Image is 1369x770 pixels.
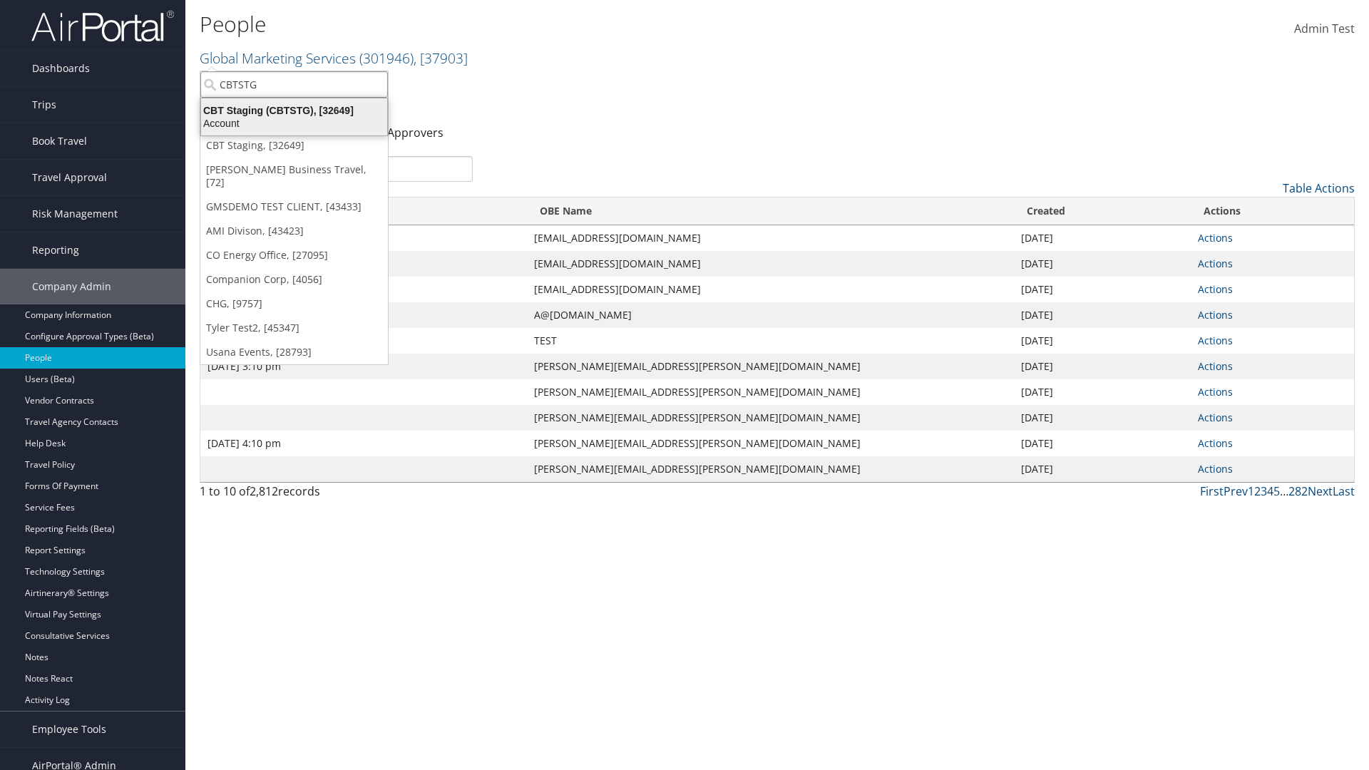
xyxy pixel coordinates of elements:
a: Actions [1198,462,1233,476]
a: Actions [1198,436,1233,450]
a: CBT Staging, [32649] [200,133,388,158]
a: Approvers [387,125,443,140]
a: GMSDEMO TEST CLIENT, [43433] [200,195,388,219]
a: CHG, [9757] [200,292,388,316]
td: [DATE] [1014,456,1191,482]
td: [PERSON_NAME][EMAIL_ADDRESS][PERSON_NAME][DOMAIN_NAME] [527,379,1015,405]
a: Tyler Test2, [45347] [200,316,388,340]
a: Actions [1198,385,1233,399]
span: Employee Tools [32,712,106,747]
span: Book Travel [32,123,87,159]
a: Actions [1198,282,1233,296]
a: 5 [1273,483,1280,499]
td: A@[DOMAIN_NAME] [527,302,1015,328]
div: 1 to 10 of records [200,483,473,507]
img: airportal-logo.png [31,9,174,43]
a: First [1200,483,1224,499]
td: [DATE] [1014,277,1191,302]
a: 3 [1261,483,1267,499]
td: [EMAIL_ADDRESS][DOMAIN_NAME] [527,225,1015,251]
td: [DATE] [1014,405,1191,431]
span: Risk Management [32,196,118,232]
th: Actions [1191,197,1354,225]
div: CBT Staging (CBTSTG), [32649] [193,104,396,117]
td: [PERSON_NAME][EMAIL_ADDRESS][PERSON_NAME][DOMAIN_NAME] [527,354,1015,379]
td: [DATE] 3:10 pm [200,354,527,379]
td: [DATE] [1014,251,1191,277]
span: 2,812 [250,483,278,499]
a: Admin Test [1294,7,1355,51]
span: Company Admin [32,269,111,304]
a: Actions [1198,334,1233,347]
a: 1 [1248,483,1254,499]
span: Trips [32,87,56,123]
a: Next [1308,483,1333,499]
h1: People [200,9,970,39]
span: ( 301946 ) [359,48,414,68]
td: [PERSON_NAME][EMAIL_ADDRESS][PERSON_NAME][DOMAIN_NAME] [527,405,1015,431]
td: [EMAIL_ADDRESS][DOMAIN_NAME] [527,251,1015,277]
td: [DATE] 4:10 pm [200,431,527,456]
td: [DATE] [1014,302,1191,328]
a: 2 [1254,483,1261,499]
td: [PERSON_NAME][EMAIL_ADDRESS][PERSON_NAME][DOMAIN_NAME] [527,431,1015,456]
td: TEST [527,328,1015,354]
a: [PERSON_NAME] Business Travel, [72] [200,158,388,195]
span: , [ 37903 ] [414,48,468,68]
a: Last [1333,483,1355,499]
td: [DATE] [1014,225,1191,251]
td: [DATE] [1014,354,1191,379]
a: Table Actions [1283,180,1355,196]
th: OBE Name: activate to sort column ascending [527,197,1015,225]
a: Prev [1224,483,1248,499]
td: [PERSON_NAME][EMAIL_ADDRESS][PERSON_NAME][DOMAIN_NAME] [527,456,1015,482]
a: 282 [1288,483,1308,499]
td: [EMAIL_ADDRESS][DOMAIN_NAME] [527,277,1015,302]
a: 4 [1267,483,1273,499]
input: Search Accounts [200,71,388,98]
th: Created: activate to sort column ascending [1014,197,1191,225]
td: [DATE] [1014,431,1191,456]
span: Admin Test [1294,21,1355,36]
div: Account [193,117,396,130]
a: Actions [1198,411,1233,424]
td: [DATE] [1014,379,1191,405]
span: … [1280,483,1288,499]
a: Actions [1198,231,1233,245]
td: [DATE] [1014,328,1191,354]
span: Reporting [32,232,79,268]
a: CO Energy Office, [27095] [200,243,388,267]
a: Actions [1198,257,1233,270]
a: Actions [1198,308,1233,322]
a: AMI Divison, [43423] [200,219,388,243]
a: Global Marketing Services [200,48,468,68]
a: Actions [1198,359,1233,373]
a: Usana Events, [28793] [200,340,388,364]
a: Companion Corp, [4056] [200,267,388,292]
span: Travel Approval [32,160,107,195]
span: Dashboards [32,51,90,86]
